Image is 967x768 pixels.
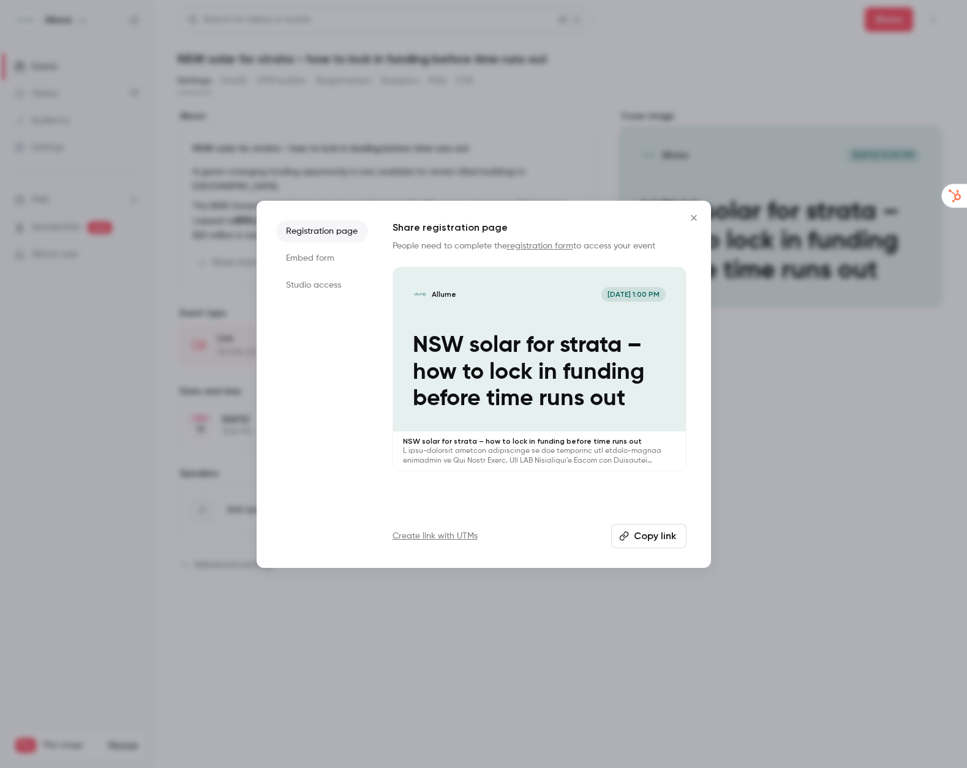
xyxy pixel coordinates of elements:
[611,524,687,548] button: Copy link
[403,436,676,446] p: NSW solar for strata – how to lock in funding before time runs out
[413,287,427,302] img: NSW solar for strata – how to lock in funding before time runs out
[432,289,456,299] p: Allume
[507,242,573,250] a: registration form
[601,287,666,302] span: [DATE] 1:00 PM
[682,206,706,230] button: Close
[393,240,687,252] p: People need to complete the to access your event
[276,220,368,242] li: Registration page
[413,332,666,412] p: NSW solar for strata – how to lock in funding before time runs out
[393,530,478,542] a: Create link with UTMs
[393,267,687,472] a: NSW solar for strata – how to lock in funding before time runs outAllume[DATE] 1:00 PMNSW solar f...
[403,446,676,466] p: L ipsu-dolorsit ametcon adipiscinge se doe temporinc utl etdolo-magnaa enimadmin ve Qui Nostr Exe...
[393,220,687,235] h1: Share registration page
[276,274,368,296] li: Studio access
[276,247,368,269] li: Embed form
